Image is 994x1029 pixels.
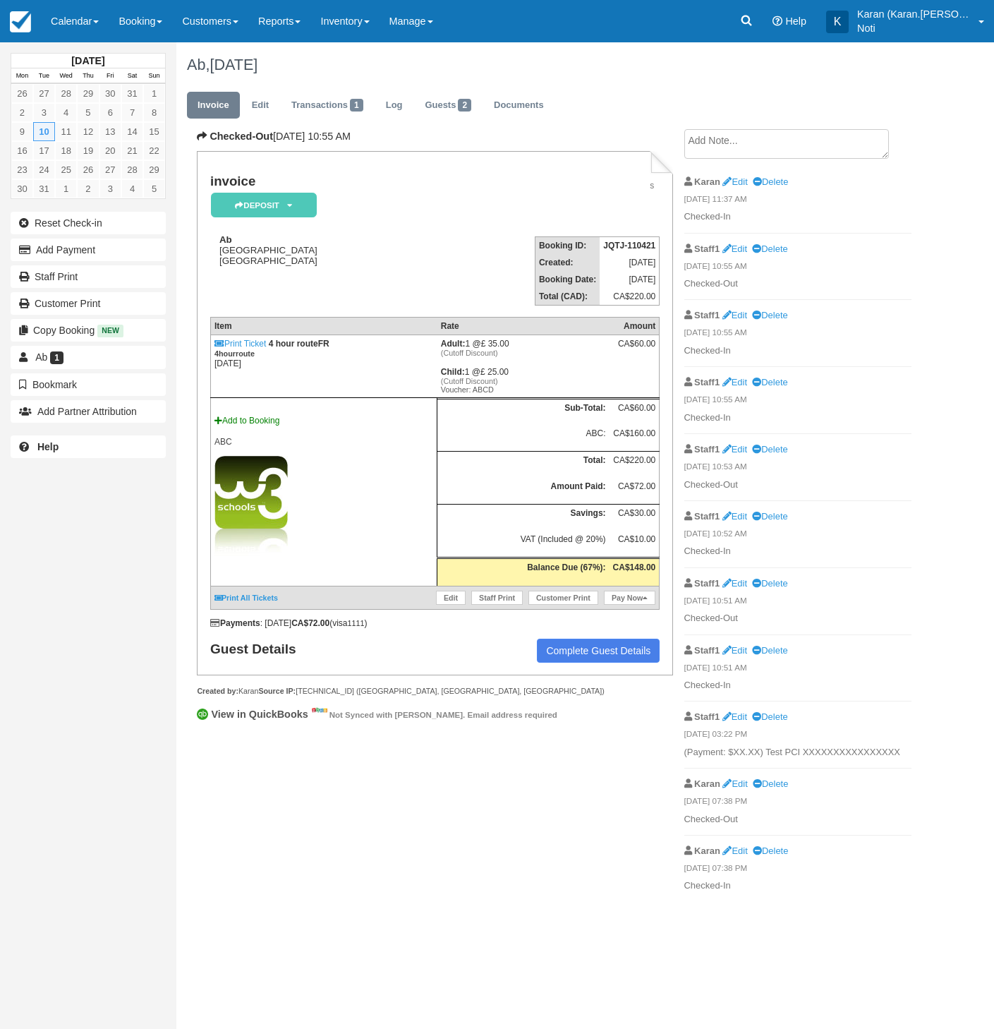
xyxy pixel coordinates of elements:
a: Edit [722,711,747,722]
a: Customer Print [528,591,598,605]
th: Tue [33,68,55,84]
a: Complete Guest Details [537,639,660,663]
a: 28 [121,160,143,179]
a: 15 [143,122,165,141]
strong: Staff1 [694,511,720,522]
strong: Karan [694,778,720,789]
a: Delete [752,377,787,387]
th: Sun [143,68,165,84]
a: Delete [753,846,788,856]
th: Sub-Total: [437,399,610,425]
td: CA$220.00 [610,452,660,478]
a: 20 [99,141,121,160]
a: Edit [241,92,279,119]
a: Edit [722,243,747,254]
a: 30 [11,179,33,198]
em: Deposit [211,193,317,217]
td: [DATE] [210,335,437,397]
td: VAT (Included @ 20%) [437,531,610,558]
th: Booking ID: [535,236,600,254]
a: 29 [77,84,99,103]
em: (Cutoff Discount) [441,377,606,385]
strong: Staff1 [694,377,720,387]
th: Amount [610,317,660,335]
p: Checked-In [684,411,911,425]
a: 26 [77,160,99,179]
a: 2 [11,103,33,122]
em: [DATE] 10:55 AM [684,260,911,276]
em: Voucher: ABCD [441,385,606,394]
strong: Guest Details [210,642,310,657]
td: CA$160.00 [610,425,660,451]
a: Print All Tickets [214,594,278,602]
span: New [97,325,123,337]
span: 1 [50,351,63,364]
a: 9 [11,122,33,141]
em: [DATE] 11:37 AM [684,193,911,209]
a: 13 [99,122,121,141]
a: 8 [143,103,165,122]
strong: [DATE] [71,55,104,66]
a: Edit [722,176,747,187]
strong: Staff1 [694,645,720,656]
button: Bookmark [11,373,166,396]
a: Edit [722,645,747,656]
p: Checked-In [684,679,911,692]
address: s [428,180,655,192]
button: Add Payment [11,239,166,261]
strong: Source IP: [258,687,296,695]
p: (Payment: $XX.XX) Test PCI XXXXXXXXXXXXXXXX [684,746,911,759]
div: CA$60.00 [613,339,656,360]
strong: Adult [441,339,466,349]
strong: CA$148.00 [613,562,656,572]
a: Log [375,92,413,119]
img: W3Schools.com [214,456,288,556]
a: Delete [752,645,787,656]
a: Help [11,435,166,458]
a: Edit [436,591,466,605]
i: Help [772,16,782,26]
a: 10 [33,122,55,141]
td: ABC: [437,425,610,451]
th: Fri [99,68,121,84]
th: Rate [437,317,610,335]
a: Edit [722,778,747,789]
span: 1 [350,99,363,112]
small: 4hourroute [214,349,255,358]
b: Help [37,441,59,452]
a: 11 [55,122,77,141]
a: Edit [722,444,747,455]
a: 17 [33,141,55,160]
a: Documents [483,92,554,119]
a: Delete [752,511,787,522]
small: 1111 [348,619,365,627]
th: Item [210,317,437,335]
a: Not Synced with [PERSON_NAME]. Email address required [312,707,561,723]
a: Delete [752,444,787,455]
th: Thu [77,68,99,84]
a: 6 [99,103,121,122]
td: [DATE] [600,271,660,288]
a: Edit [722,310,747,320]
a: Edit [722,578,747,589]
a: 31 [33,179,55,198]
th: Amount Paid: [437,478,610,504]
span: £ 25.00 [480,367,509,377]
a: Staff Print [11,265,166,288]
a: 22 [143,141,165,160]
a: Pay Now [604,591,655,605]
strong: 4 hour routeFR [214,339,329,359]
span: 2 [458,99,471,112]
strong: Created by: [197,687,238,695]
strong: Ab [219,234,232,245]
p: Checked-In [684,344,911,358]
em: [DATE] 07:38 PM [684,862,911,878]
a: 30 [99,84,121,103]
a: 1 [55,179,77,198]
a: Ab 1 [11,346,166,368]
span: Ab [35,351,47,363]
span: [DATE] [210,56,257,73]
a: 26 [11,84,33,103]
a: 24 [33,160,55,179]
strong: Staff1 [694,711,720,722]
